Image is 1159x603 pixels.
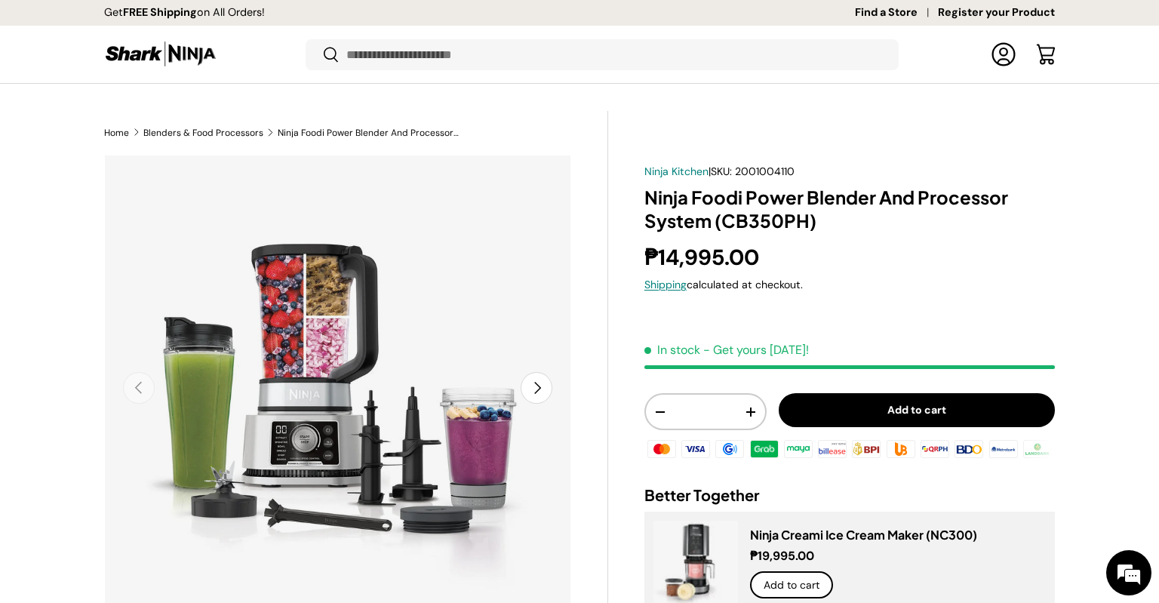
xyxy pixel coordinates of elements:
[104,5,265,21] p: Get on All Orders!
[711,165,732,178] span: SKU:
[735,165,795,178] span: 2001004110
[644,277,1055,293] div: calculated at checkout.
[709,165,795,178] span: |
[918,438,951,460] img: qrph
[104,128,129,137] a: Home
[104,126,608,140] nav: Breadcrumbs
[644,186,1055,232] h1: Ninja Foodi Power Blender And Processor System (CB350PH)
[679,438,712,460] img: visa
[952,438,985,460] img: bdo
[855,5,938,21] a: Find a Store
[884,438,918,460] img: ubp
[644,278,687,291] a: Shipping
[143,128,263,137] a: Blenders & Food Processors
[644,165,709,178] a: Ninja Kitchen
[104,39,217,69] img: Shark Ninja Philippines
[986,438,1019,460] img: metrobank
[750,571,833,599] button: Add to cart
[782,438,815,460] img: maya
[644,342,700,358] span: In stock
[850,438,883,460] img: bpi
[748,438,781,460] img: grabpay
[123,5,197,19] strong: FREE Shipping
[1021,438,1054,460] img: landbank
[779,393,1055,427] button: Add to cart
[278,128,459,137] a: Ninja Foodi Power Blender And Processor System (CB350PH)
[750,527,977,543] a: Ninja Creami Ice Cream Maker (NC300)
[644,243,763,272] strong: ₱14,995.00
[644,485,1055,506] h2: Better Together
[713,438,746,460] img: gcash
[645,438,678,460] img: master
[938,5,1055,21] a: Register your Product
[703,342,809,358] p: - Get yours [DATE]!
[816,438,849,460] img: billease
